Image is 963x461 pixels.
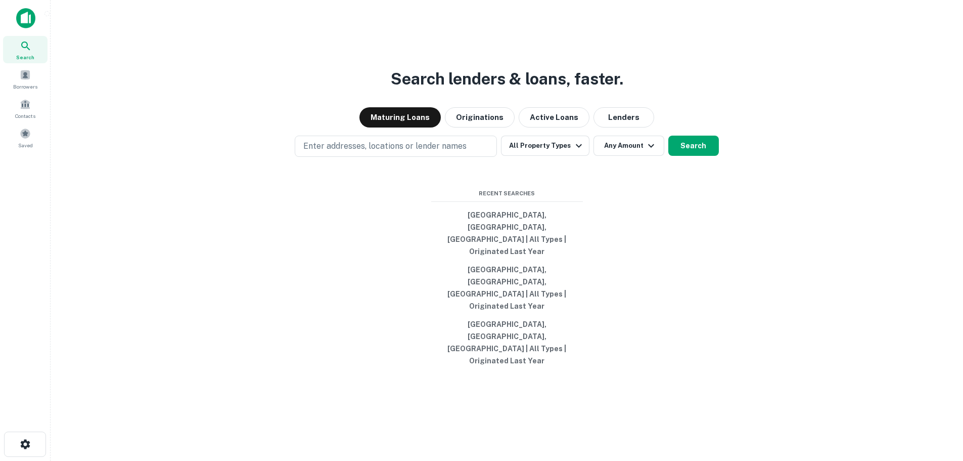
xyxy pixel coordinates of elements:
a: Search [3,36,48,63]
button: Active Loans [519,107,589,128]
span: Contacts [15,112,35,120]
button: Maturing Loans [359,107,441,128]
span: Saved [18,141,33,149]
button: Enter addresses, locations or lender names [295,136,497,157]
button: Lenders [593,107,654,128]
a: Borrowers [3,65,48,93]
span: Recent Searches [431,189,583,198]
a: Saved [3,124,48,151]
h3: Search lenders & loans, faster. [391,67,623,91]
a: Contacts [3,95,48,122]
button: All Property Types [501,136,589,156]
button: [GEOGRAPHIC_DATA], [GEOGRAPHIC_DATA], [GEOGRAPHIC_DATA] | All Types | Originated Last Year [431,261,583,315]
button: [GEOGRAPHIC_DATA], [GEOGRAPHIC_DATA], [GEOGRAPHIC_DATA] | All Types | Originated Last Year [431,206,583,261]
button: [GEOGRAPHIC_DATA], [GEOGRAPHIC_DATA], [GEOGRAPHIC_DATA] | All Types | Originated Last Year [431,315,583,370]
iframe: Chat Widget [912,380,963,429]
span: Borrowers [13,82,37,91]
button: Originations [445,107,515,128]
button: Any Amount [593,136,664,156]
span: Search [16,53,34,61]
button: Search [668,136,719,156]
p: Enter addresses, locations or lender names [303,140,467,152]
img: capitalize-icon.png [16,8,35,28]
